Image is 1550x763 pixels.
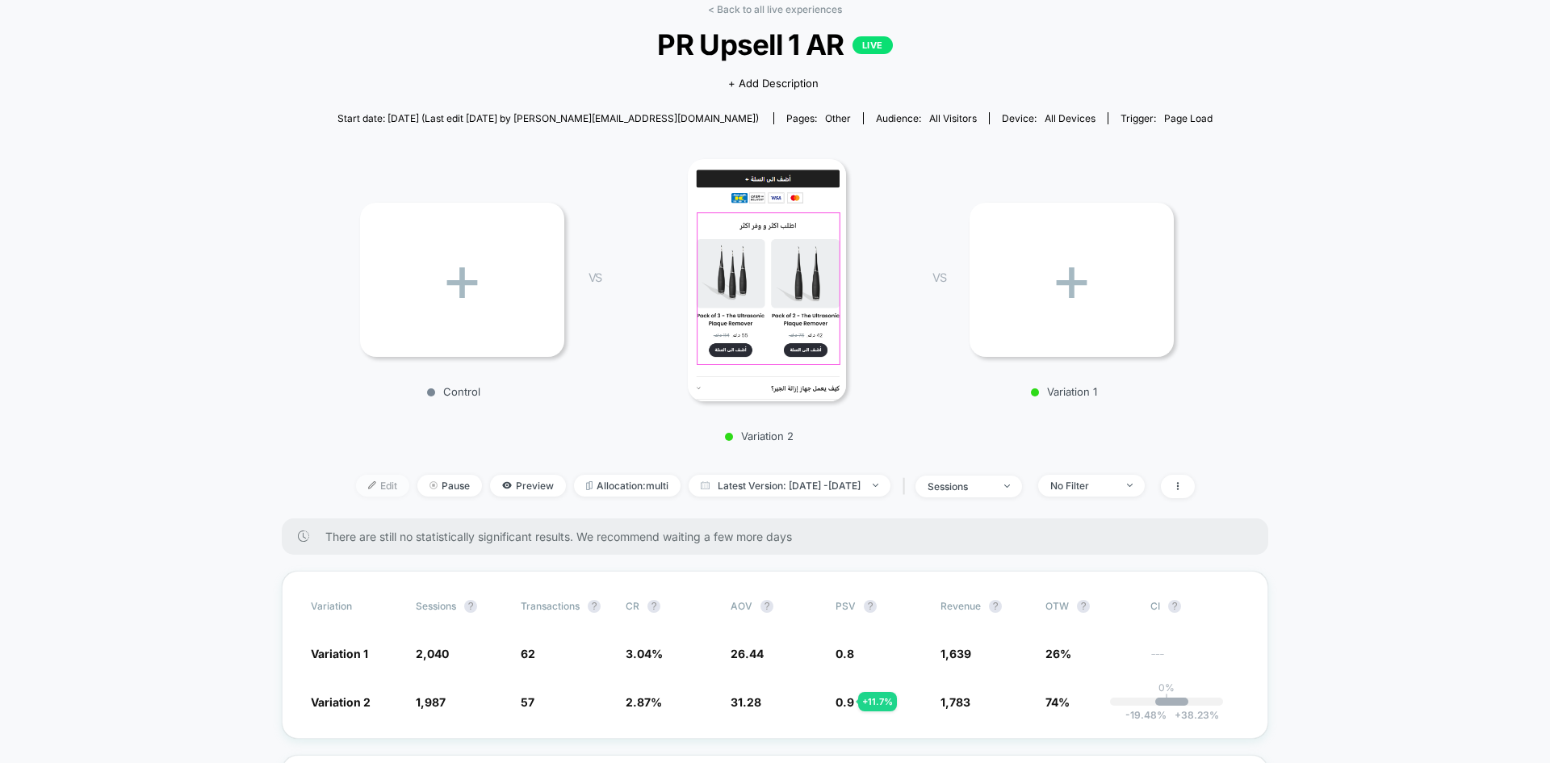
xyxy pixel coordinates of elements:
[836,600,856,612] span: PSV
[490,475,566,497] span: Preview
[464,600,477,613] button: ?
[989,112,1108,124] span: Device:
[1165,694,1168,706] p: |
[417,475,482,497] span: Pause
[731,695,761,709] span: 31.28
[360,203,564,357] div: +
[626,600,639,612] span: CR
[858,692,897,711] div: + 11.7 %
[1150,600,1239,613] span: CI
[626,695,662,709] span: 2.87 %
[689,475,890,497] span: Latest Version: [DATE] - [DATE]
[589,270,601,284] span: VS
[1168,600,1181,613] button: ?
[647,600,660,613] button: ?
[586,481,593,490] img: rebalance
[1045,695,1070,709] span: 74%
[825,112,851,124] span: other
[352,385,556,398] p: Control
[381,27,1168,61] span: PR Upsell 1 AR
[852,36,893,54] p: LIVE
[899,475,915,498] span: |
[311,647,368,660] span: Variation 1
[836,695,854,709] span: 0.9
[970,203,1174,357] div: +
[1045,112,1095,124] span: all devices
[928,480,992,493] div: sessions
[1175,709,1181,721] span: +
[961,385,1166,398] p: Variation 1
[731,600,752,612] span: AOV
[932,270,945,284] span: VS
[311,695,371,709] span: Variation 2
[760,600,773,613] button: ?
[1004,484,1010,488] img: end
[429,481,438,489] img: end
[989,600,1002,613] button: ?
[1121,112,1213,124] div: Trigger:
[311,600,400,613] span: Variation
[940,600,981,612] span: Revenue
[416,695,446,709] span: 1,987
[325,530,1236,543] span: There are still no statistically significant results. We recommend waiting a few more days
[940,647,971,660] span: 1,639
[1158,681,1175,694] p: 0%
[1050,480,1115,492] div: No Filter
[728,76,819,92] span: + Add Description
[929,112,977,124] span: All Visitors
[1045,600,1134,613] span: OTW
[876,112,977,124] div: Audience:
[1150,649,1239,661] span: ---
[416,647,449,660] span: 2,040
[1127,484,1133,487] img: end
[786,112,851,124] div: Pages:
[521,647,535,660] span: 62
[1077,600,1090,613] button: ?
[337,112,759,124] span: Start date: [DATE] (Last edit [DATE] by [PERSON_NAME][EMAIL_ADDRESS][DOMAIN_NAME])
[521,600,580,612] span: Transactions
[416,600,456,612] span: Sessions
[368,481,376,489] img: edit
[1125,709,1167,721] span: -19.48 %
[356,475,409,497] span: Edit
[1045,647,1071,660] span: 26%
[940,695,970,709] span: 1,783
[688,159,847,401] img: Variation 2 main
[708,3,842,15] a: < Back to all live experiences
[873,484,878,487] img: end
[588,600,601,613] button: ?
[626,647,663,660] span: 3.04 %
[1164,112,1213,124] span: Page Load
[1167,709,1219,721] span: 38.23 %
[521,695,534,709] span: 57
[574,475,681,497] span: Allocation: multi
[701,481,710,489] img: calendar
[618,430,900,442] p: Variation 2
[864,600,877,613] button: ?
[836,647,854,660] span: 0.8
[731,647,764,660] span: 26.44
